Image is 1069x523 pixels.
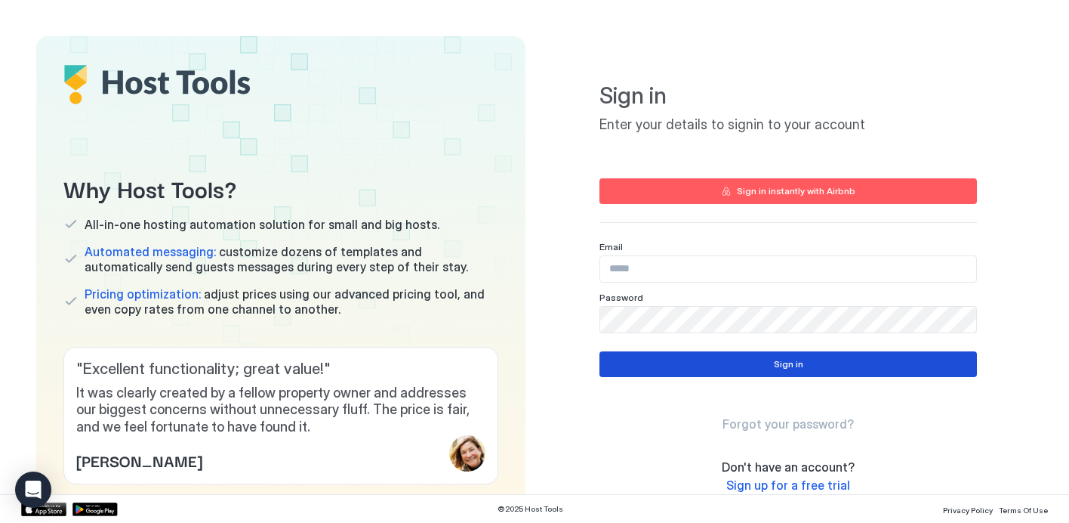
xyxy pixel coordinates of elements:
span: [PERSON_NAME] [76,449,202,472]
span: Automated messaging: [85,244,216,259]
span: Don't have an account? [722,460,855,475]
a: Privacy Policy [943,501,993,517]
a: Forgot your password? [722,416,854,432]
button: Sign in instantly with Airbnb [599,178,977,204]
span: Privacy Policy [943,506,993,515]
div: Sign in [774,357,803,371]
span: It was clearly created by a fellow property owner and addresses our biggest concerns without unne... [76,385,485,436]
span: © 2025 Host Tools [498,504,563,514]
input: Input Field [600,256,976,282]
div: profile [449,435,485,472]
span: Sign up for a free trial [726,478,850,493]
span: Enter your details to signin to your account [599,116,977,134]
span: Email [599,241,623,252]
a: App Store [21,503,66,516]
span: Terms Of Use [999,506,1048,515]
span: customize dozens of templates and automatically send guests messages during every step of their s... [85,244,498,274]
button: Sign in [599,351,977,377]
input: Input Field [600,307,976,333]
a: Google Play Store [72,503,118,516]
a: Terms Of Use [999,501,1048,517]
span: Pricing optimization: [85,286,201,302]
div: Open Intercom Messenger [15,472,51,508]
span: Password [599,292,643,303]
a: Sign up for a free trial [726,478,850,494]
span: " Excellent functionality; great value! " [76,360,485,379]
span: All-in-one hosting automation solution for small and big hosts. [85,217,439,232]
span: Sign in [599,82,977,110]
span: adjust prices using our advanced pricing tool, and even copy rates from one channel to another. [85,286,498,317]
span: Forgot your password? [722,416,854,432]
div: Sign in instantly with Airbnb [737,184,855,198]
span: Why Host Tools? [63,171,498,205]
